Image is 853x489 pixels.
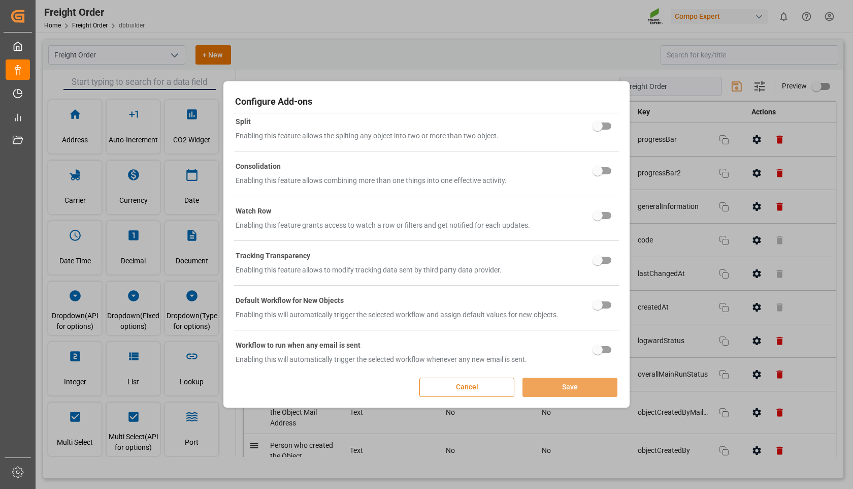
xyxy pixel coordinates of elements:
p: Enabling this will automatically trigger the selected workflow whenever any new email is sent. [236,354,527,365]
h4: Watch Row [236,206,530,217]
h4: Consolidation [236,161,507,172]
p: Enabling this feature allows to modify tracking data sent by third party data provider. [236,265,502,276]
p: Enabling this feature allows the spliting any object into two or more than two object. [236,131,499,141]
button: Cancel [419,378,514,397]
h4: Split [236,116,499,127]
h4: Tracking Transparency [236,251,502,261]
p: Enabling this feature allows combining more than one things into one effective activity. [236,175,507,186]
button: Save [522,378,617,397]
p: Enabling this feature grants access to watch a row or filters and get notified for each updates. [236,220,530,231]
div: Configure Add-ons [234,92,619,111]
p: Enabling this will automatically trigger the selected workflow and assign default values for new ... [236,310,559,320]
h4: Default Workflow for New Objects [236,295,559,306]
h4: Workflow to run when any email is sent [236,340,527,351]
